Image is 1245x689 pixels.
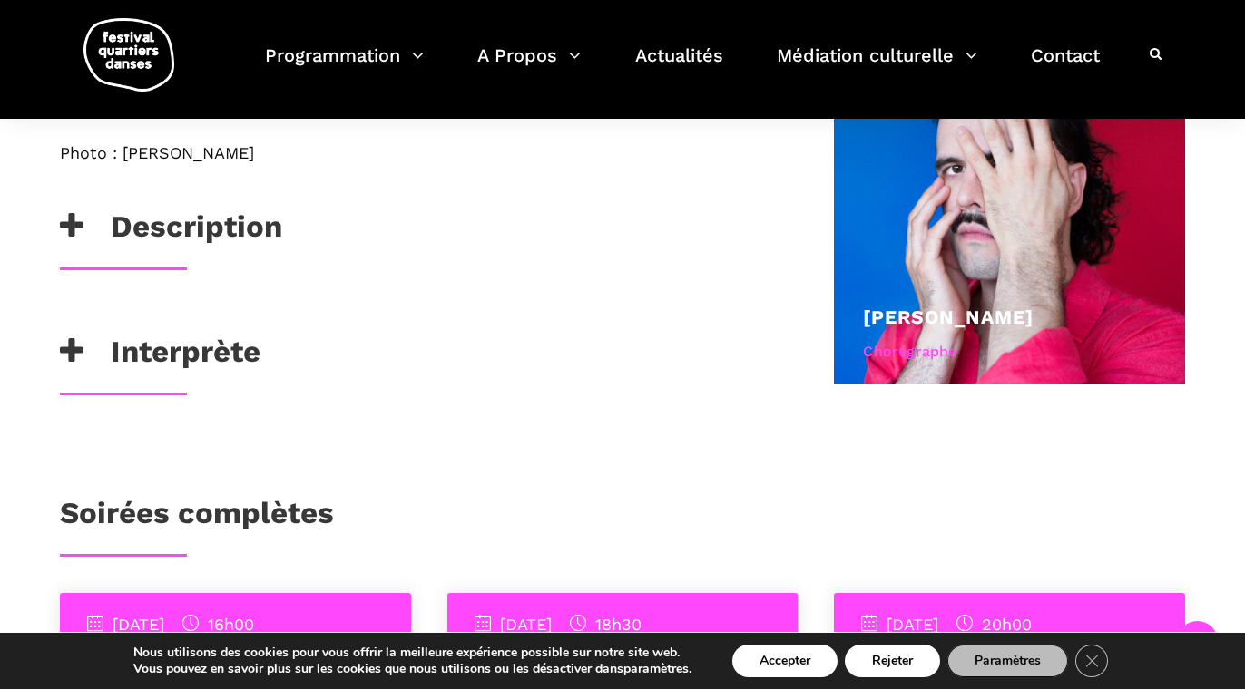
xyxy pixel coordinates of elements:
a: Actualités [635,40,723,93]
p: Vous pouvez en savoir plus sur les cookies que nous utilisons ou les désactiver dans . [133,661,691,677]
h6: Photo : [PERSON_NAME] [60,143,775,163]
a: A Propos [477,40,581,93]
button: Accepter [732,645,838,677]
p: Nous utilisons des cookies pour vous offrir la meilleure expérience possible sur notre site web. [133,645,691,661]
h3: Interprète [60,334,260,379]
button: paramètres [623,661,689,677]
span: 16h00 [182,615,254,634]
a: Médiation culturelle [777,40,977,93]
a: [PERSON_NAME] [863,306,1034,328]
a: Contact [1031,40,1100,93]
h3: Soirées complètes [60,495,334,540]
span: [DATE] [475,615,552,634]
span: [DATE] [87,615,164,634]
a: Programmation [265,40,424,93]
span: [DATE] [861,615,938,634]
button: Rejeter [845,645,940,677]
h3: Description [60,209,282,254]
img: logo-fqd-med [83,18,174,92]
span: 18h30 [570,615,642,634]
div: Chorégraphe [863,340,1156,364]
span: 20h00 [956,615,1032,634]
button: Paramètres [947,645,1068,677]
button: Close GDPR Cookie Banner [1075,645,1108,677]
